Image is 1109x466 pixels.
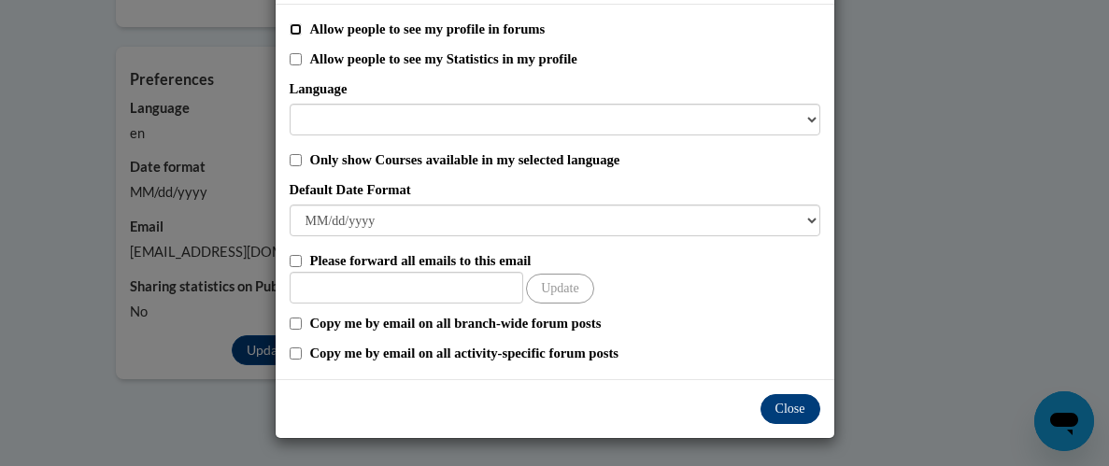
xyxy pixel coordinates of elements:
label: Copy me by email on all branch-wide forum posts [310,313,820,333]
input: Other Email [290,272,523,304]
label: Please forward all emails to this email [310,250,820,271]
label: Allow people to see my Statistics in my profile [310,49,820,69]
label: Default Date Format [290,179,820,200]
label: Only show Courses available in my selected language [310,149,820,170]
label: Copy me by email on all activity-specific forum posts [310,343,820,363]
label: Language [290,78,820,99]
